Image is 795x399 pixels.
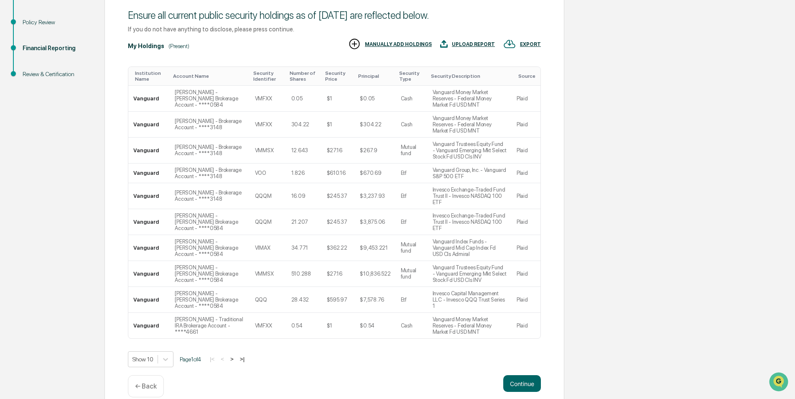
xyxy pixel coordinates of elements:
[358,73,392,79] div: Toggle SortBy
[128,287,170,313] td: Vanguard
[355,235,395,261] td: $9,453.221
[59,207,101,214] a: Powered byPylon
[128,183,170,209] td: Vanguard
[396,164,428,183] td: Etf
[74,136,91,143] span: [DATE]
[170,112,250,138] td: [PERSON_NAME] - Brokerage Account - ****3148
[286,209,322,235] td: 21.207
[128,261,170,287] td: Vanguard
[38,64,137,72] div: Start new chat
[207,356,217,363] button: |<
[74,114,91,120] span: [DATE]
[286,235,322,261] td: 34.771
[428,112,512,138] td: Vanguard Money Market Reserves - Federal Money Market Fd USD MNT
[250,261,286,287] td: VMMSX
[452,41,495,47] div: UPLOAD REPORT
[348,38,361,50] img: MANUALLY ADD HOLDINGS
[286,183,322,209] td: 16.09
[322,287,355,313] td: $595.97
[17,114,23,121] img: 1746055101610-c473b297-6a78-478c-a979-82029cc54cd1
[128,313,170,338] td: Vanguard
[173,73,246,79] div: Toggle SortBy
[355,287,395,313] td: $7,578.76
[322,313,355,338] td: $1
[250,86,286,112] td: VMFXX
[503,38,516,50] img: EXPORT
[128,26,541,33] div: If you do not have anything to disclose, please press continue.
[512,138,540,164] td: Plaid
[170,183,250,209] td: [PERSON_NAME] - Brokerage Account - ****3148
[512,164,540,183] td: Plaid
[396,261,428,287] td: Mutual fund
[355,112,395,138] td: $304.22
[512,209,540,235] td: Plaid
[83,207,101,214] span: Pylon
[26,114,68,120] span: [PERSON_NAME]
[428,287,512,313] td: Invesco Capital Management LLC - Invesco QQQ Trust Series 1
[128,43,164,49] div: My Holdings
[170,209,250,235] td: [PERSON_NAME] - [PERSON_NAME] Brokerage Account - ****0584
[503,375,541,392] button: Continue
[428,138,512,164] td: Vanguard Trustees Equity Fund - Vanguard Emerging Mkt Select Stock Fd USD Cls INV
[512,235,540,261] td: Plaid
[355,261,395,287] td: $10,836.522
[23,18,91,27] div: Policy Review
[286,261,322,287] td: 510.288
[768,371,791,394] iframe: Open customer support
[18,64,33,79] img: 8933085812038_c878075ebb4cc5468115_72.jpg
[180,356,201,363] span: Page 1 of 4
[290,70,319,82] div: Toggle SortBy
[286,86,322,112] td: 0.05
[69,136,72,143] span: •
[440,38,448,50] img: UPLOAD REPORT
[128,209,170,235] td: Vanguard
[322,183,355,209] td: $245.37
[286,313,322,338] td: 0.54
[286,112,322,138] td: 304.22
[57,168,107,183] a: 🗄️Attestations
[428,261,512,287] td: Vanguard Trustees Equity Fund - Vanguard Emerging Mkt Select Stock Fd USD Cls INV
[250,287,286,313] td: QQQ
[237,356,247,363] button: >|
[428,86,512,112] td: Vanguard Money Market Reserves - Federal Money Market Fd USD MNT
[26,136,68,143] span: [PERSON_NAME]
[128,164,170,183] td: Vanguard
[168,43,189,49] div: (Present)
[170,138,250,164] td: [PERSON_NAME] - Brokerage Account - ****3148
[250,235,286,261] td: VIMAX
[135,70,166,82] div: Toggle SortBy
[17,187,53,195] span: Data Lookup
[396,209,428,235] td: Etf
[355,313,395,338] td: $0.54
[8,172,15,179] div: 🖐️
[355,164,395,183] td: $670.69
[8,188,15,194] div: 🔎
[355,86,395,112] td: $0.05
[286,287,322,313] td: 28.432
[8,64,23,79] img: 1746055101610-c473b297-6a78-478c-a979-82029cc54cd1
[170,261,250,287] td: [PERSON_NAME] - [PERSON_NAME] Brokerage Account - ****0584
[23,44,91,53] div: Financial Reporting
[512,313,540,338] td: Plaid
[142,66,152,77] button: Start new chat
[520,41,541,47] div: EXPORT
[38,72,115,79] div: We're available if you need us!
[135,382,157,390] p: ← Back
[228,356,236,363] button: >
[128,9,541,21] div: Ensure all current public security holdings as of [DATE] are reflected below.
[396,86,428,112] td: Cash
[8,128,22,142] img: Jack Rasmussen
[396,138,428,164] td: Mutual fund
[128,112,170,138] td: Vanguard
[428,209,512,235] td: Invesco Exchange-Traded Fund Trust II - Invesco NASDAQ 100 ETF
[322,209,355,235] td: $245.37
[286,138,322,164] td: 12.643
[518,73,537,79] div: Toggle SortBy
[365,41,432,47] div: MANUALLY ADD HOLDINGS
[399,70,424,82] div: Toggle SortBy
[250,313,286,338] td: VMFXX
[218,356,227,363] button: <
[250,164,286,183] td: VOO
[250,138,286,164] td: VMMSX
[128,235,170,261] td: Vanguard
